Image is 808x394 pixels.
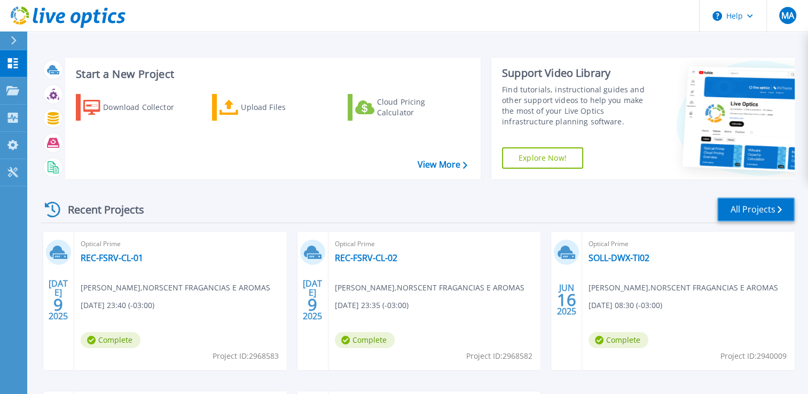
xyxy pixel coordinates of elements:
[502,66,654,80] div: Support Video Library
[81,332,140,348] span: Complete
[81,282,270,294] span: [PERSON_NAME] , NORSCENT FRAGANCIAS E AROMAS
[41,196,159,223] div: Recent Projects
[81,238,280,250] span: Optical Prime
[48,280,68,319] div: [DATE] 2025
[335,282,524,294] span: [PERSON_NAME] , NORSCENT FRAGANCIAS E AROMAS
[717,198,795,222] a: All Projects
[589,282,778,294] span: [PERSON_NAME] , NORSCENT FRAGANCIAS E AROMAS
[53,300,63,309] span: 9
[302,280,323,319] div: [DATE] 2025
[502,84,654,127] div: Find tutorials, instructional guides and other support videos to help you make the most of your L...
[348,94,467,121] a: Cloud Pricing Calculator
[212,94,331,121] a: Upload Files
[418,160,467,170] a: View More
[781,11,794,20] span: MA
[589,332,648,348] span: Complete
[76,68,467,80] h3: Start a New Project
[557,295,576,304] span: 16
[81,300,154,311] span: [DATE] 23:40 (-03:00)
[103,97,189,118] div: Download Collector
[377,97,462,118] div: Cloud Pricing Calculator
[213,350,279,362] span: Project ID: 2968583
[589,253,649,263] a: SOLL-DWX-TI02
[335,238,535,250] span: Optical Prime
[76,94,195,121] a: Download Collector
[720,350,787,362] span: Project ID: 2940009
[466,350,532,362] span: Project ID: 2968582
[589,238,788,250] span: Optical Prime
[241,97,326,118] div: Upload Files
[335,253,397,263] a: REC-FSRV-CL-02
[502,147,583,169] a: Explore Now!
[556,280,577,319] div: JUN 2025
[335,300,409,311] span: [DATE] 23:35 (-03:00)
[335,332,395,348] span: Complete
[589,300,662,311] span: [DATE] 08:30 (-03:00)
[308,300,317,309] span: 9
[81,253,143,263] a: REC-FSRV-CL-01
